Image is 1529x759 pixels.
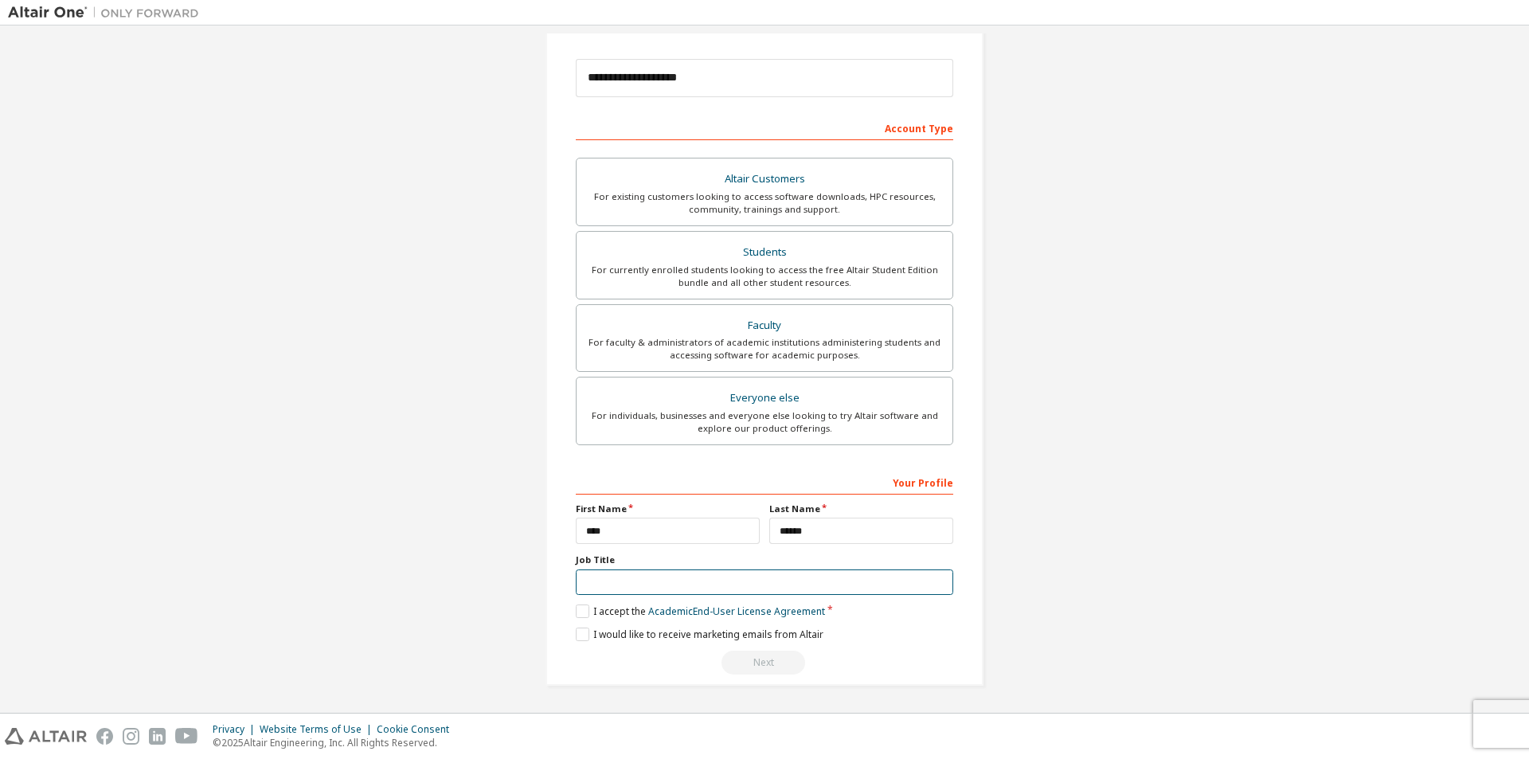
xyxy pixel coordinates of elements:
[8,5,207,21] img: Altair One
[149,728,166,745] img: linkedin.svg
[586,315,943,337] div: Faculty
[576,604,825,618] label: I accept the
[586,387,943,409] div: Everyone else
[576,554,953,566] label: Job Title
[586,168,943,190] div: Altair Customers
[586,409,943,435] div: For individuals, businesses and everyone else looking to try Altair software and explore our prod...
[213,736,459,749] p: © 2025 Altair Engineering, Inc. All Rights Reserved.
[576,503,760,515] label: First Name
[260,723,377,736] div: Website Terms of Use
[213,723,260,736] div: Privacy
[175,728,198,745] img: youtube.svg
[648,604,825,618] a: Academic End-User License Agreement
[96,728,113,745] img: facebook.svg
[586,241,943,264] div: Students
[576,628,823,641] label: I would like to receive marketing emails from Altair
[576,115,953,140] div: Account Type
[586,336,943,362] div: For faculty & administrators of academic institutions administering students and accessing softwa...
[769,503,953,515] label: Last Name
[123,728,139,745] img: instagram.svg
[377,723,459,736] div: Cookie Consent
[576,651,953,675] div: Read and acccept EULA to continue
[586,190,943,216] div: For existing customers looking to access software downloads, HPC resources, community, trainings ...
[576,469,953,495] div: Your Profile
[5,728,87,745] img: altair_logo.svg
[586,264,943,289] div: For currently enrolled students looking to access the free Altair Student Edition bundle and all ...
